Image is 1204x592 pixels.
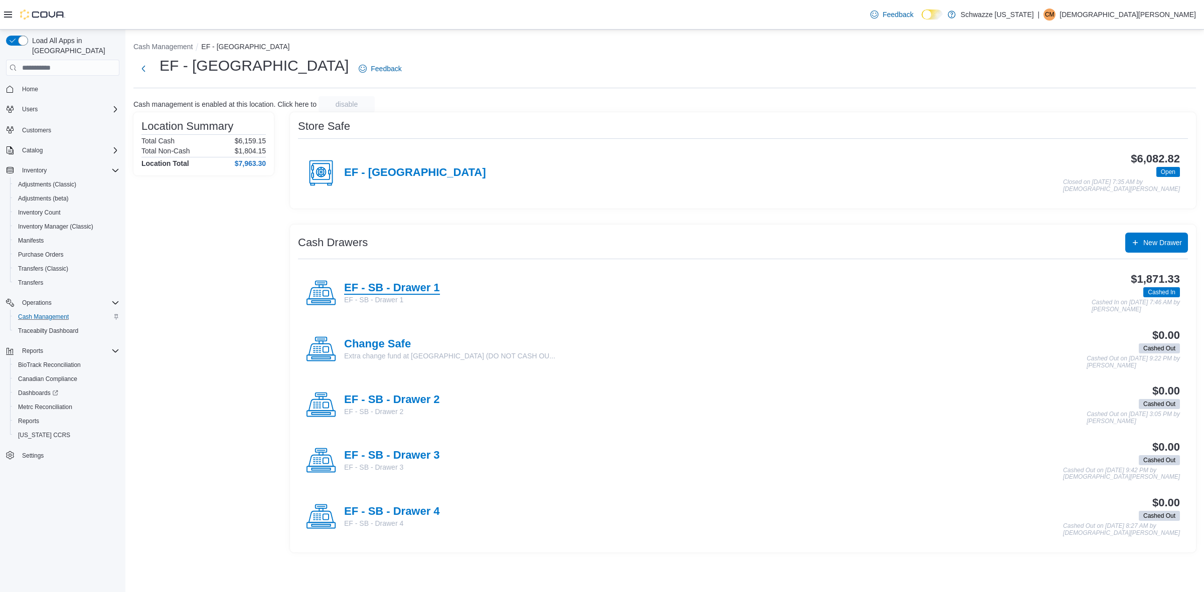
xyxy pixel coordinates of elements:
[2,163,123,177] button: Inventory
[14,387,119,399] span: Dashboards
[14,249,68,261] a: Purchase Orders
[18,345,119,357] span: Reports
[298,237,368,249] h3: Cash Drawers
[1152,385,1180,397] h3: $0.00
[14,325,119,337] span: Traceabilty Dashboard
[1152,497,1180,509] h3: $0.00
[1152,329,1180,341] h3: $0.00
[18,389,58,397] span: Dashboards
[14,192,119,205] span: Adjustments (beta)
[866,5,917,25] a: Feedback
[18,345,47,357] button: Reports
[133,42,1196,54] nav: An example of EuiBreadcrumbs
[14,207,119,219] span: Inventory Count
[1143,238,1182,248] span: New Drawer
[344,518,440,528] p: EF - SB - Drawer 4
[133,43,193,51] button: Cash Management
[10,248,123,262] button: Purchase Orders
[141,147,190,155] h6: Total Non-Cash
[1063,467,1180,481] p: Cashed Out on [DATE] 9:42 PM by [DEMOGRAPHIC_DATA][PERSON_NAME]
[2,102,123,116] button: Users
[18,237,44,245] span: Manifests
[10,177,123,191] button: Adjustments (Classic)
[18,403,72,411] span: Metrc Reconciliation
[22,85,38,93] span: Home
[18,164,119,176] span: Inventory
[14,178,80,190] a: Adjustments (Classic)
[133,100,317,108] p: Cash management is enabled at this location. Click here to
[1038,9,1040,21] p: |
[14,415,119,427] span: Reports
[1092,299,1180,313] p: Cashed In on [DATE] 7:46 AM by [PERSON_NAME]
[18,279,43,287] span: Transfers
[344,295,440,305] p: EF - SB - Drawer 1
[18,144,119,156] span: Catalog
[14,387,62,399] a: Dashboards
[344,407,440,417] p: EF - SB - Drawer 2
[18,265,68,273] span: Transfers (Classic)
[371,64,401,74] span: Feedback
[344,393,440,407] h4: EF - SB - Drawer 2
[14,415,43,427] a: Reports
[1143,456,1175,465] span: Cashed Out
[22,105,38,113] span: Users
[344,449,440,462] h4: EF - SB - Drawer 3
[22,166,47,174] span: Inventory
[14,178,119,190] span: Adjustments (Classic)
[133,59,154,79] button: Next
[20,10,65,20] img: Cova
[344,338,555,351] h4: Change Safe
[10,310,123,324] button: Cash Management
[18,103,119,115] span: Users
[10,262,123,276] button: Transfers (Classic)
[2,344,123,358] button: Reports
[14,359,85,371] a: BioTrack Reconciliation
[882,10,913,20] span: Feedback
[10,276,123,290] button: Transfers
[14,277,47,289] a: Transfers
[14,373,81,385] a: Canadian Compliance
[1143,511,1175,520] span: Cashed Out
[14,263,119,275] span: Transfers (Classic)
[18,375,77,383] span: Canadian Compliance
[2,296,123,310] button: Operations
[18,223,93,231] span: Inventory Manager (Classic)
[6,78,119,489] nav: Complex example
[1156,167,1180,177] span: Open
[18,449,119,462] span: Settings
[1139,399,1180,409] span: Cashed Out
[2,82,123,96] button: Home
[1139,511,1180,521] span: Cashed Out
[18,164,51,176] button: Inventory
[14,235,48,247] a: Manifests
[201,43,289,51] button: EF - [GEOGRAPHIC_DATA]
[28,36,119,56] span: Load All Apps in [GEOGRAPHIC_DATA]
[14,277,119,289] span: Transfers
[14,235,119,247] span: Manifests
[1161,167,1175,176] span: Open
[355,59,405,79] a: Feedback
[14,359,119,371] span: BioTrack Reconciliation
[298,120,350,132] h3: Store Safe
[14,373,119,385] span: Canadian Compliance
[319,96,375,112] button: disable
[10,234,123,248] button: Manifests
[18,83,42,95] a: Home
[14,429,74,441] a: [US_STATE] CCRS
[160,56,349,76] h1: EF - [GEOGRAPHIC_DATA]
[10,206,123,220] button: Inventory Count
[18,83,119,95] span: Home
[22,347,43,355] span: Reports
[10,191,123,206] button: Adjustments (beta)
[344,505,440,518] h4: EF - SB - Drawer 4
[14,207,65,219] a: Inventory Count
[14,401,119,413] span: Metrc Reconciliation
[14,263,72,275] a: Transfers (Classic)
[14,192,73,205] a: Adjustments (beta)
[1063,179,1180,192] p: Closed on [DATE] 7:35 AM by [DEMOGRAPHIC_DATA][PERSON_NAME]
[2,122,123,137] button: Customers
[18,417,39,425] span: Reports
[1131,153,1180,165] h3: $6,082.82
[1125,233,1188,253] button: New Drawer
